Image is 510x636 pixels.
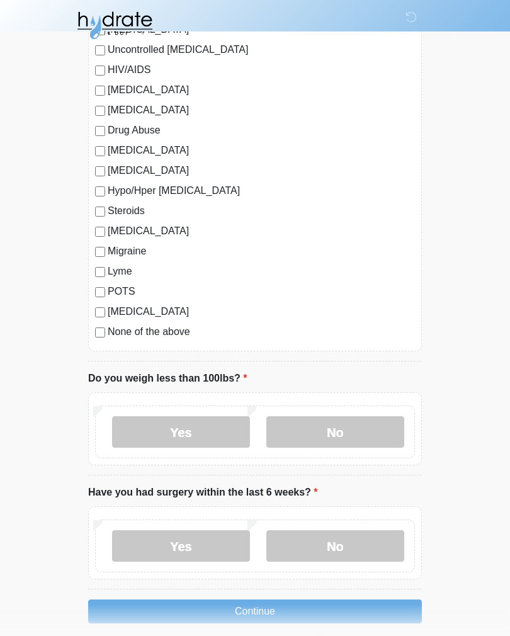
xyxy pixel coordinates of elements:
[108,203,415,219] label: Steroids
[95,86,105,96] input: [MEDICAL_DATA]
[108,304,415,319] label: [MEDICAL_DATA]
[108,143,415,158] label: [MEDICAL_DATA]
[108,284,415,299] label: POTS
[108,163,415,178] label: [MEDICAL_DATA]
[76,9,154,41] img: Hydrate IV Bar - Fort Collins Logo
[95,106,105,116] input: [MEDICAL_DATA]
[95,287,105,297] input: POTS
[108,183,415,198] label: Hypo/Hper [MEDICAL_DATA]
[95,126,105,136] input: Drug Abuse
[108,62,415,77] label: HIV/AIDS
[108,264,415,279] label: Lyme
[88,599,422,623] button: Continue
[108,224,415,239] label: [MEDICAL_DATA]
[266,530,404,562] label: No
[95,267,105,277] input: Lyme
[95,65,105,76] input: HIV/AIDS
[95,207,105,217] input: Steroids
[266,416,404,448] label: No
[88,485,318,500] label: Have you had surgery within the last 6 weeks?
[95,247,105,257] input: Migraine
[108,244,415,259] label: Migraine
[95,146,105,156] input: [MEDICAL_DATA]
[108,82,415,98] label: [MEDICAL_DATA]
[95,307,105,317] input: [MEDICAL_DATA]
[95,327,105,338] input: None of the above
[112,530,250,562] label: Yes
[95,186,105,196] input: Hypo/Hper [MEDICAL_DATA]
[95,227,105,237] input: [MEDICAL_DATA]
[108,103,415,118] label: [MEDICAL_DATA]
[88,371,247,386] label: Do you weigh less than 100lbs?
[95,45,105,55] input: Uncontrolled [MEDICAL_DATA]
[108,123,415,138] label: Drug Abuse
[95,166,105,176] input: [MEDICAL_DATA]
[112,416,250,448] label: Yes
[108,324,415,339] label: None of the above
